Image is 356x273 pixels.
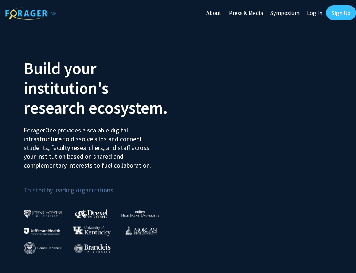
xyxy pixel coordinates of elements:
img: University of Kentucky [73,226,111,236]
img: Johns Hopkins University [24,210,62,218]
p: ForagerOne provides a scalable digital infrastructure to dissolve silos and connect students, fac... [24,120,154,170]
img: Morgan State University [124,226,157,235]
p: Trusted by leading organizations [24,176,173,196]
a: Sign Up [326,5,356,20]
img: Brandeis University [74,244,111,253]
img: Thomas Jefferson University [24,228,60,235]
img: High Point University [121,208,159,217]
img: Drexel University [75,209,108,218]
img: ForagerOne Logo [5,7,56,20]
img: Cornell University [24,242,62,254]
h2: Build your institution's research ecosystem. [24,58,173,118]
